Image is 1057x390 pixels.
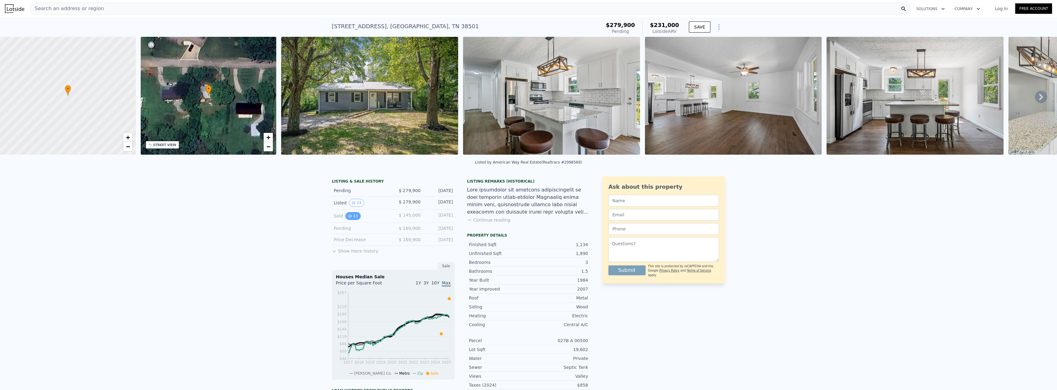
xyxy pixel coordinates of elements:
div: Pending [334,225,388,231]
tspan: 2025 [442,360,451,365]
div: Views [469,373,528,379]
button: Solutions [911,3,950,14]
div: Lotside ARV [650,28,679,34]
tspan: 2021 [398,360,407,365]
input: Name [608,195,719,207]
div: [DATE] [426,187,453,194]
button: Company [950,3,985,14]
div: Parcel [469,338,528,344]
div: Sale [438,262,455,270]
div: Bathrooms [469,268,528,274]
tspan: $119 [337,334,347,339]
tspan: $144 [337,327,347,331]
span: • [65,86,71,91]
a: Zoom out [123,142,132,151]
button: SAVE [689,21,710,33]
span: Search an address or region [30,5,104,12]
div: [DATE] [426,199,453,207]
a: Zoom out [264,142,273,151]
div: 1,134 [528,241,588,248]
div: Finished Sqft [469,241,528,248]
div: Ask about this property [608,183,719,191]
button: Show Options [713,21,725,33]
span: Sale [430,371,438,376]
div: Houses Median Sale [336,274,451,280]
div: Pending [606,28,635,34]
div: Metal [528,295,588,301]
span: $ 279,900 [399,188,421,193]
button: Submit [608,265,646,275]
button: View historical data [349,199,364,207]
tspan: $44 [340,357,347,361]
div: Year Improved [469,286,528,292]
tspan: $219 [337,305,347,309]
span: $ 279,900 [399,199,421,204]
div: This site is protected by reCAPTCHA and the Google and apply. [648,264,719,277]
div: [DATE] [426,237,453,243]
button: View historical data [345,212,360,220]
span: $231,000 [650,22,679,28]
div: Listed [334,199,388,207]
a: Log In [988,6,1015,12]
span: 1Y [416,280,421,285]
tspan: 2019 [376,360,386,365]
div: Unfinished Sqft [469,250,528,257]
div: Pending [334,187,388,194]
div: Price Decrease [334,237,388,243]
div: [STREET_ADDRESS] , [GEOGRAPHIC_DATA] , TN 38501 [332,22,479,31]
span: Zip [417,371,423,376]
tspan: $267 [337,291,347,295]
div: Sold [334,212,388,220]
div: Septic Tank [528,364,588,370]
img: Sale: 169733236 Parcel: 94312511 [827,37,1004,155]
div: Wood [528,304,588,310]
div: 2007 [528,286,588,292]
tspan: 2018 [354,360,364,365]
div: Water [469,355,528,361]
span: + [266,133,270,141]
input: Email [608,209,719,221]
div: 3 [528,259,588,265]
div: Bedrooms [469,259,528,265]
div: Taxes (2024) [469,382,528,388]
tspan: 2022 [409,360,418,365]
div: • [65,85,71,96]
span: Max [442,280,451,287]
div: • [206,85,212,96]
span: $ 145,000 [399,213,421,218]
tspan: $69 [340,349,347,353]
div: 027B A 00500 [528,338,588,344]
div: Lore ipsumdolor sit ametcons adipiscingelit se doei temporin utlab-etdolor Magnaaliq enima minim ... [467,186,590,216]
img: Lotside [5,4,24,13]
div: Property details [467,233,590,238]
div: Year Built [469,277,528,283]
div: Listing Remarks (Historical) [467,179,590,184]
span: $ 169,900 [399,237,421,242]
div: Heating [469,313,528,319]
a: Terms of Service [687,269,711,272]
div: Cooling [469,322,528,328]
div: Roof [469,295,528,301]
div: [DATE] [426,212,453,220]
span: − [126,143,130,150]
input: Phone [608,223,719,235]
div: 1,890 [528,250,588,257]
tspan: 2017 [344,360,353,365]
span: • [206,86,212,91]
div: Lot Sqft [469,346,528,353]
a: Free Account [1015,3,1052,14]
tspan: $194 [337,312,347,316]
div: STREET VIEW [153,143,176,147]
img: Sale: 169733236 Parcel: 94312511 [281,37,458,155]
div: 1.5 [528,268,588,274]
span: 10Y [431,280,439,285]
div: Electric [528,313,588,319]
tspan: 2020 [387,360,397,365]
span: $279,900 [606,22,635,28]
div: LISTING & SALE HISTORY [332,179,455,185]
a: Zoom in [123,133,132,142]
div: $858 [528,382,588,388]
a: Privacy Policy [659,269,679,272]
span: − [266,143,270,150]
span: $ 169,900 [399,226,421,231]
